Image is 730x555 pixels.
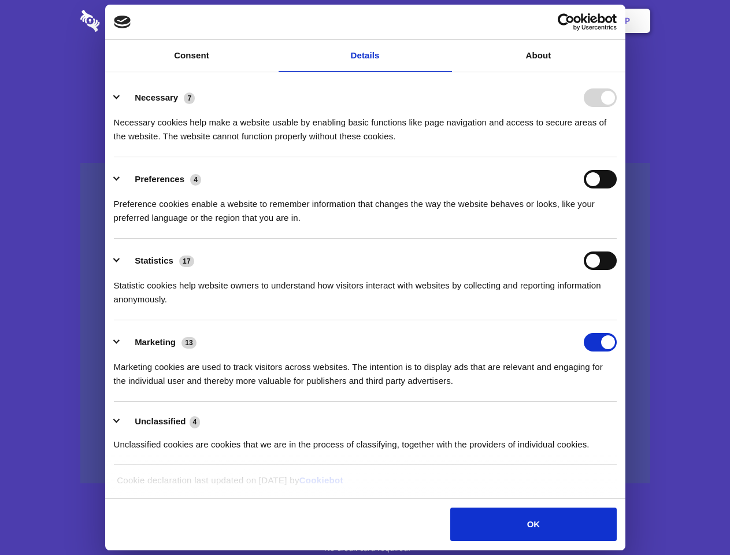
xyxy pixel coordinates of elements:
label: Marketing [135,337,176,347]
button: Unclassified (4) [114,415,207,429]
span: 13 [181,337,197,349]
iframe: Drift Widget Chat Controller [672,497,716,541]
span: 4 [190,416,201,428]
a: About [452,40,625,72]
a: Consent [105,40,279,72]
span: 17 [179,256,194,267]
div: Statistic cookies help website owners to understand how visitors interact with websites by collec... [114,270,617,306]
img: logo-wordmark-white-trans-d4663122ce5f474addd5e946df7df03e33cb6a1c49d2221995e7729f52c070b2.svg [80,10,179,32]
div: Unclassified cookies are cookies that we are in the process of classifying, together with the pro... [114,429,617,452]
div: Necessary cookies help make a website usable by enabling basic functions like page navigation and... [114,107,617,143]
h1: Eliminate Slack Data Loss. [80,52,650,94]
a: Pricing [339,3,390,39]
button: Necessary (7) [114,88,202,107]
img: logo [114,16,131,28]
div: Preference cookies enable a website to remember information that changes the way the website beha... [114,188,617,225]
span: 7 [184,92,195,104]
button: Statistics (17) [114,251,202,270]
div: Marketing cookies are used to track visitors across websites. The intention is to display ads tha... [114,351,617,388]
a: Details [279,40,452,72]
button: OK [450,508,616,541]
label: Statistics [135,256,173,265]
label: Preferences [135,174,184,184]
span: 4 [190,174,201,186]
a: Wistia video thumbnail [80,163,650,484]
a: Cookiebot [299,475,343,485]
button: Preferences (4) [114,170,209,188]
a: Usercentrics Cookiebot - opens in a new window [516,13,617,31]
a: Contact [469,3,522,39]
button: Marketing (13) [114,333,204,351]
label: Necessary [135,92,178,102]
a: Login [524,3,575,39]
div: Cookie declaration last updated on [DATE] by [108,473,622,496]
h4: Auto-redaction of sensitive data, encrypted data sharing and self-destructing private chats. Shar... [80,105,650,143]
